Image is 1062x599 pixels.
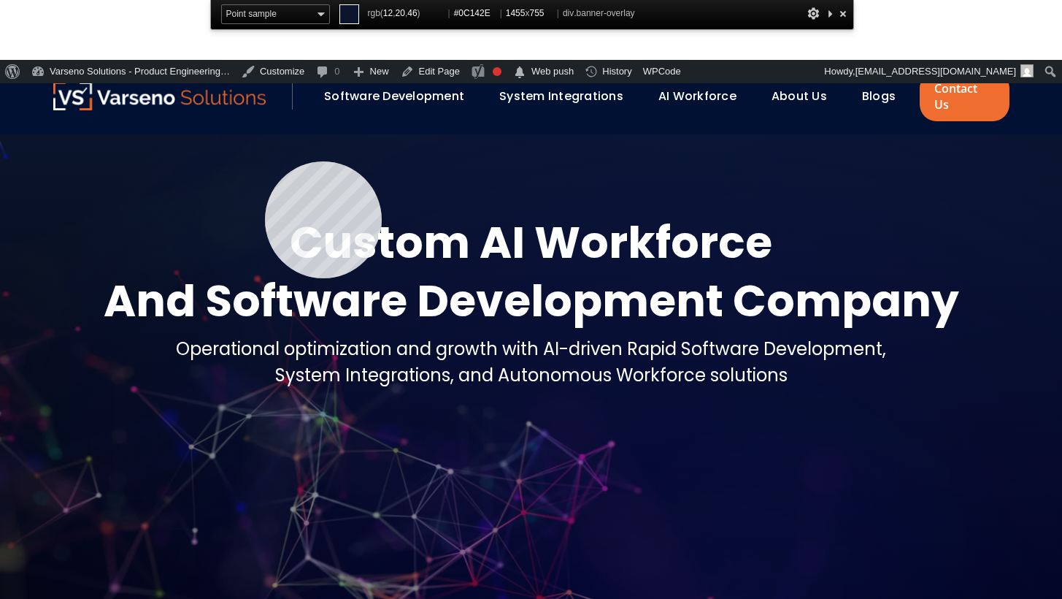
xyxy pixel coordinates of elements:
div: System Integrations, and Autonomous Workforce solutions [176,362,886,389]
div: And Software Development Company [104,272,959,330]
span: 20 [396,8,405,18]
span: x [506,4,553,23]
div: Custom AI Workforce [104,213,959,272]
a: AI Workforce [658,88,736,104]
span: 46 [407,8,417,18]
div: Blogs [855,84,916,109]
a: System Integrations [499,88,623,104]
span: rgb( , , ) [368,4,445,23]
div: AI Workforce [651,84,757,109]
div: Operational optimization and growth with AI-driven Rapid Software Development, [176,336,886,362]
div: Close and Stop Picking [836,4,850,23]
a: Varseno Solutions – Product Engineering & IT Services [53,82,266,111]
span: #0C142E [454,4,496,23]
img: Varseno Solutions – Product Engineering & IT Services [53,82,266,110]
a: Customize [236,60,310,83]
a: About Us [772,88,827,104]
a: History [580,60,637,83]
span: div [563,4,635,23]
a: Howdy, [819,60,1039,83]
span: New [370,60,389,83]
div: Options [807,4,821,23]
span: .banner-overlay [574,8,634,18]
a: Varseno Solutions - Product Engineering… [26,60,236,83]
div: About Us [764,84,847,109]
span: 0 [334,60,339,83]
div: Software Development [317,84,485,109]
div: Needs improvement [493,67,501,76]
span:  [512,62,527,83]
a: Edit Page [395,60,466,83]
a: Blogs [862,88,896,104]
span: [EMAIL_ADDRESS][DOMAIN_NAME] [855,66,1016,77]
a: Software Development [324,88,464,104]
span: Web push [531,60,574,83]
span: | [557,8,559,18]
a: WPCode [638,60,687,83]
a: Contact Us [920,72,1009,121]
span: | [500,8,502,18]
span: 12 [383,8,393,18]
a: Go to web push dashboard [507,60,580,83]
span: | [448,8,450,18]
div: Collapse This Panel [824,4,836,23]
span: 1455 [506,8,526,18]
span: 755 [529,8,544,18]
div: System Integrations [492,84,644,109]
